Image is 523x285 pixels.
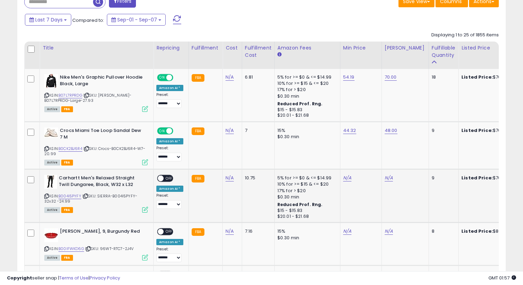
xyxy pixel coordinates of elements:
[277,214,335,220] div: $20.01 - $21.68
[226,175,234,181] a: N/A
[156,247,183,262] div: Preset:
[61,207,73,213] span: FBA
[44,255,60,261] span: All listings currently available for purchase on Amazon
[44,127,58,138] img: 31LjfBpY1JL._SL40_.jpg
[156,138,183,144] div: Amazon AI *
[44,74,58,88] img: 41Hx2YWSZ3L._SL40_.jpg
[44,175,57,189] img: 417HnsoZCML._SL40_.jpg
[432,175,453,181] div: 9
[277,194,335,200] div: $0.30 min
[385,74,397,81] a: 70.00
[385,228,393,235] a: N/A
[58,146,82,152] a: B0CK2BJ6R4
[277,80,335,87] div: 10% for >= $15 & <= $20
[60,228,144,237] b: [PERSON_NAME], 9, Burgundy Red
[192,228,204,236] small: FBA
[277,87,335,93] div: 17% for > $20
[35,16,63,23] span: Last 7 Days
[117,16,157,23] span: Sep-01 - Sep-07
[277,134,335,140] div: $0.30 min
[156,85,183,91] div: Amazon AI *
[277,228,335,234] div: 15%
[72,17,104,24] span: Compared to:
[461,175,519,181] div: $70.00
[107,14,166,26] button: Sep-01 - Sep-07
[44,106,60,112] span: All listings currently available for purchase on Amazon
[43,44,150,52] div: Title
[7,275,120,282] div: seller snap | |
[277,52,282,58] small: Amazon Fees.
[277,208,335,214] div: $15 - $15.83
[461,127,493,134] b: Listed Price:
[226,44,239,52] div: Cost
[277,93,335,99] div: $0.30 min
[156,186,183,192] div: Amazon AI *
[432,74,453,80] div: 18
[156,193,183,209] div: Preset:
[226,127,234,134] a: N/A
[158,75,166,81] span: ON
[277,127,335,134] div: 15%
[158,128,166,134] span: ON
[277,235,335,241] div: $0.30 min
[461,127,519,134] div: $70.00
[156,92,183,108] div: Preset:
[226,228,234,235] a: N/A
[58,246,84,252] a: B00IFWKD6G
[25,14,71,26] button: Last 7 Days
[277,44,337,52] div: Amazon Fees
[60,74,144,89] b: Nike Men's Graphic Pullover Hoodie Black, Large
[245,74,269,80] div: 6.81
[59,175,143,189] b: Carhartt Men's Relaxed Straight Twill Dungaree, Black, W32 x L32
[385,44,426,52] div: [PERSON_NAME]
[59,275,89,281] a: Terms of Use
[461,175,493,181] b: Listed Price:
[44,228,58,242] img: 31SHrFVexqL._SL40_.jpg
[44,74,148,111] div: ASIN:
[488,275,516,281] span: 2025-09-15 01:57 GMT
[461,228,493,234] b: Listed Price:
[245,127,269,134] div: 7
[44,160,60,166] span: All listings currently available for purchase on Amazon
[172,75,183,81] span: OFF
[277,181,335,187] div: 10% for >= $15 & <= $20
[58,92,82,98] a: B07L7RPRDG
[461,44,521,52] div: Listed Price
[90,275,120,281] a: Privacy Policy
[461,74,493,80] b: Listed Price:
[44,146,146,156] span: | SKU: Crocs-B0CK2BJ6R4-W7-20.99
[461,74,519,80] div: $70.00
[61,160,73,166] span: FBA
[277,202,323,207] b: Reduced Prof. Rng.
[343,228,351,235] a: N/A
[245,175,269,181] div: 10.75
[192,127,204,135] small: FBA
[343,127,356,134] a: 44.32
[431,32,499,38] div: Displaying 1 to 25 of 1855 items
[7,275,32,281] strong: Copyright
[277,101,323,107] b: Reduced Prof. Rng.
[156,239,183,245] div: Amazon AI *
[44,193,137,204] span: | SKU: SIERRA-B004I5PYFY-32x32 -24.99
[44,228,148,260] div: ASIN:
[44,92,131,103] span: | SKU: [PERSON_NAME]-B07L7RPRDG-Large-27.93
[85,246,134,251] span: | SKU: 96WT-RTC7-2J4V
[156,44,186,52] div: Repricing
[164,229,175,235] span: OFF
[245,228,269,234] div: 7.16
[385,127,397,134] a: 48.00
[432,228,453,234] div: 8
[277,113,335,118] div: $20.01 - $21.68
[277,107,335,113] div: $15 - $15.83
[58,193,81,199] a: B004I5PYFY
[343,74,355,81] a: 54.19
[432,127,453,134] div: 9
[461,228,519,234] div: $80.00
[277,188,335,194] div: 17% for > $20
[226,74,234,81] a: N/A
[277,175,335,181] div: 5% for >= $0 & <= $14.99
[164,176,175,181] span: OFF
[44,207,60,213] span: All listings currently available for purchase on Amazon
[60,127,144,142] b: Crocs Miami Toe Loop Sandal Dew 7 M
[44,175,148,212] div: ASIN:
